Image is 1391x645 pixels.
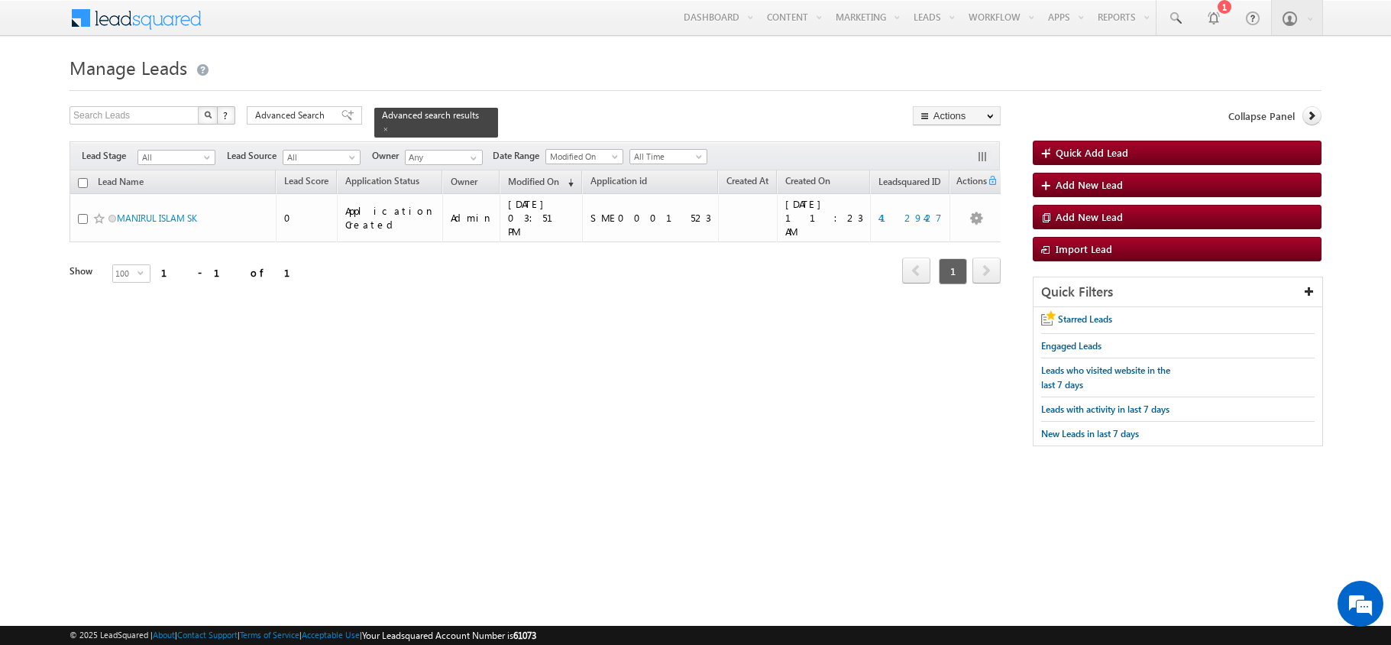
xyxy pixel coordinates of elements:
a: All [137,150,215,165]
span: Lead Source [227,149,283,163]
a: 4129427 [878,211,942,224]
a: All Time [629,149,707,164]
span: Lead Score [284,175,328,186]
span: Manage Leads [70,55,187,79]
input: Type to Search [405,150,483,165]
a: Lead Score [277,173,336,193]
a: About [153,630,175,640]
div: SME0001523 [590,211,711,225]
span: Created At [726,175,768,186]
span: Modified On [508,176,559,187]
span: Leads who visited website in the last 7 days [1041,365,1170,391]
span: Modified On [546,150,619,164]
span: Advanced search results [382,109,479,121]
span: Application id [590,175,647,186]
button: Actions [913,106,1001,125]
div: Quick Filters [1034,277,1322,307]
a: Lead Name [90,173,151,193]
span: Import Lead [1056,242,1112,255]
span: © 2025 LeadSquared | | | | | [70,628,536,643]
span: (sorted descending) [561,177,574,189]
input: Check all records [78,178,88,188]
span: Lead Stage [82,149,137,163]
a: Application id [583,173,655,193]
span: All Time [630,150,703,164]
span: 61073 [513,630,536,641]
span: Add New Lead [1056,178,1123,191]
a: prev [902,259,930,284]
span: Collapse Panel [1228,109,1295,123]
span: Created On [785,175,830,186]
a: Leadsquared ID [871,173,949,193]
span: Starred Leads [1058,313,1112,325]
span: Add New Lead [1056,210,1123,223]
a: Modified On (sorted descending) [500,173,581,193]
span: Your Leadsquared Account Number is [362,630,536,641]
span: New Leads in last 7 days [1041,428,1139,439]
span: Owner [372,149,405,163]
div: [DATE] 03:51 PM [508,197,575,238]
a: Modified On [545,149,623,164]
a: Terms of Service [240,630,299,640]
span: Advanced Search [255,109,329,122]
a: MANIRUL ISLAM SK [117,212,197,224]
span: All [283,151,356,164]
a: Show All Items [462,151,481,166]
span: Owner [451,176,477,187]
span: Actions [950,173,987,193]
a: Created At [719,173,776,193]
span: next [972,258,1001,284]
a: All [283,150,361,165]
span: All [138,151,211,164]
span: prev [902,258,930,284]
span: ? [223,109,230,122]
span: 100 [113,265,137,282]
div: 1 - 1 of 1 [161,264,309,281]
a: Application Status [338,173,427,193]
span: Date Range [493,149,545,163]
span: Engaged Leads [1041,340,1101,352]
button: ? [217,106,235,125]
div: Application Created [345,204,435,232]
img: Search [204,111,212,118]
a: Acceptable Use [302,630,360,640]
div: 0 [284,211,330,225]
div: [DATE] 11:23 AM [785,197,863,238]
div: Show [70,264,100,278]
span: Application Status [345,175,419,186]
span: Leads with activity in last 7 days [1041,404,1169,415]
span: 1 [939,258,967,284]
a: next [972,259,1001,284]
a: Created On [778,173,838,193]
span: Quick Add Lead [1056,146,1128,159]
div: Admin [451,211,493,225]
a: Contact Support [177,630,238,640]
span: select [137,269,150,276]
